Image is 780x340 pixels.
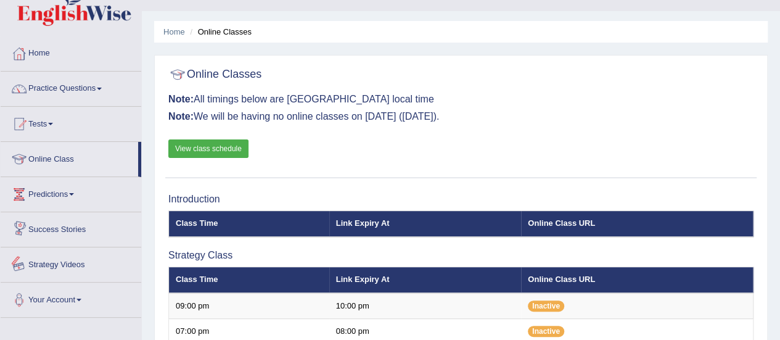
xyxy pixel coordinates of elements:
a: Online Class [1,142,138,173]
a: Practice Questions [1,72,141,102]
li: Online Classes [187,26,252,38]
th: Class Time [169,267,329,293]
b: Note: [168,94,194,104]
th: Link Expiry At [329,211,522,237]
h3: All timings below are [GEOGRAPHIC_DATA] local time [168,94,753,105]
th: Online Class URL [521,267,753,293]
h3: We will be having no online classes on [DATE] ([DATE]). [168,111,753,122]
a: Home [1,36,141,67]
th: Online Class URL [521,211,753,237]
th: Class Time [169,211,329,237]
a: Success Stories [1,212,141,243]
a: Strategy Videos [1,247,141,278]
a: Home [163,27,185,36]
a: Your Account [1,283,141,313]
span: Inactive [528,326,564,337]
td: 09:00 pm [169,293,329,319]
a: Predictions [1,177,141,208]
a: View class schedule [168,139,248,158]
b: Note: [168,111,194,122]
a: Tests [1,107,141,138]
th: Link Expiry At [329,267,522,293]
h3: Introduction [168,194,753,205]
span: Inactive [528,301,564,312]
h2: Online Classes [168,65,261,84]
h3: Strategy Class [168,250,753,261]
td: 10:00 pm [329,293,522,319]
